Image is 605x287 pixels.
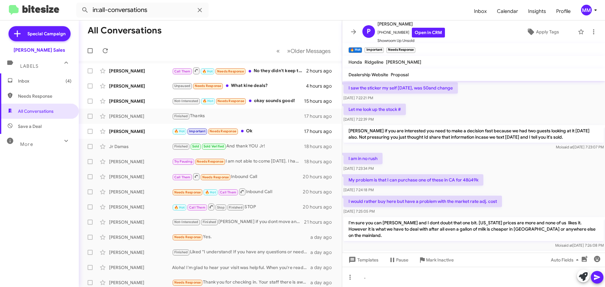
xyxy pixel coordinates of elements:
span: Finished [203,220,216,224]
span: Dealership Website [349,72,388,77]
div: [PERSON_NAME] [109,249,172,255]
span: Finished [229,205,243,210]
span: said at [562,145,573,149]
div: [PERSON_NAME] [109,113,172,119]
button: Templates [342,254,383,266]
span: All Conversations [18,108,54,114]
span: Unpaused [174,84,191,88]
span: Call Them [174,69,191,73]
p: My problem is that I can purchase one of these in CA for 48ü49k [343,174,483,186]
span: 🔥 Hot [202,69,213,73]
span: Special Campaign [27,31,66,37]
p: Let me look up the stock # [343,104,406,115]
span: Important [189,129,205,133]
div: I am not able to come [DATE]. I have a pretty busy week. I can let you know when I am free [172,158,304,165]
span: [DATE] 7:22:39 PM [343,117,374,122]
p: I would rather buy here but have a problem with the market rate adj. cost [343,196,502,207]
button: Mark Inactive [413,254,459,266]
div: a day ago [310,234,337,240]
div: Aloha! I'm glad to hear your visit was helpful. When you're ready, feel free to reach out to sche... [172,264,310,271]
span: Needs Response [174,235,201,239]
div: a day ago [310,264,337,271]
small: Needs Response [386,47,415,53]
div: [PERSON_NAME] [109,264,172,271]
p: I'm sure you can [PERSON_NAME] and I dont doubt that one bit. [US_STATE] prices are more and none... [343,217,604,241]
div: 20 hours ago [303,174,337,180]
span: Needs Response [210,129,236,133]
span: Mark Inactive [426,254,454,266]
div: Inbound Call [172,188,303,196]
div: STOP [172,203,303,211]
input: Search [76,3,209,18]
div: [PERSON_NAME] [109,174,172,180]
div: [PERSON_NAME] Sales [14,47,65,53]
div: 18 hours ago [304,158,337,165]
div: 18 hours ago [304,143,337,150]
span: Needs Response [174,190,201,194]
small: Important [365,47,383,53]
div: And thank YOU Jr! [172,143,304,150]
span: (4) [66,78,72,84]
span: Moi [DATE] 7:23:07 PM [556,145,604,149]
div: [PERSON_NAME] [109,158,172,165]
div: Ok [172,128,304,135]
div: okay sounds good! [172,97,304,105]
a: Insights [523,2,551,20]
div: 4 hours ago [306,83,337,89]
span: Finished [174,114,188,118]
span: [PERSON_NAME] [386,59,421,65]
div: [PERSON_NAME] [109,204,172,210]
div: Liked “I understand! If you have any questions or need assistance in the future, feel free to rea... [172,249,310,256]
span: Sold Verified [204,144,224,148]
div: a day ago [310,279,337,286]
nav: Page navigation example [273,44,334,57]
div: [PERSON_NAME] [109,68,172,74]
span: [DATE] 7:23:34 PM [343,166,374,171]
span: [PERSON_NAME] [377,20,445,28]
span: Needs Response [195,84,222,88]
h1: All Conversations [88,26,162,36]
span: Not-Interested [174,99,199,103]
p: I saw the sticker my self [DATE], was 50and change [343,82,458,94]
div: [PERSON_NAME] [109,98,172,104]
div: 21 hours ago [304,219,337,225]
span: Needs Response [197,159,223,164]
a: Inbox [469,2,492,20]
span: Apply Tags [536,26,559,37]
div: 2 hours ago [306,68,337,74]
div: No they didn't keep the van for me [172,67,306,75]
button: Previous [273,44,284,57]
a: Calendar [492,2,523,20]
span: « [276,47,280,55]
span: Sold [192,144,199,148]
span: said at [562,243,573,248]
span: Showroom Up Unsold [377,37,445,44]
span: Templates [347,254,378,266]
span: Needs Response [174,280,201,284]
span: Profile [551,2,576,20]
a: Open in CRM [412,28,445,37]
span: Finished [174,250,188,254]
div: [PERSON_NAME] [109,128,172,135]
div: a day ago [310,249,337,255]
div: MM [581,5,592,15]
span: More [20,141,33,147]
div: [PERSON_NAME] [109,234,172,240]
div: 17 hours ago [304,128,337,135]
span: 🔥 Hot [174,205,185,210]
span: Honda [349,59,362,65]
button: Next [283,44,334,57]
div: Jr Damas [109,143,172,150]
span: Proposal [391,72,409,77]
span: Auto Fields [551,254,581,266]
span: P [367,26,371,37]
span: 🔥 Hot [205,190,216,194]
span: Needs Response [202,175,229,179]
span: [DATE] 7:25:05 PM [343,209,375,214]
div: [PERSON_NAME] [109,279,172,286]
span: 🔥 Hot [174,129,185,133]
div: [PERSON_NAME] [109,189,172,195]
